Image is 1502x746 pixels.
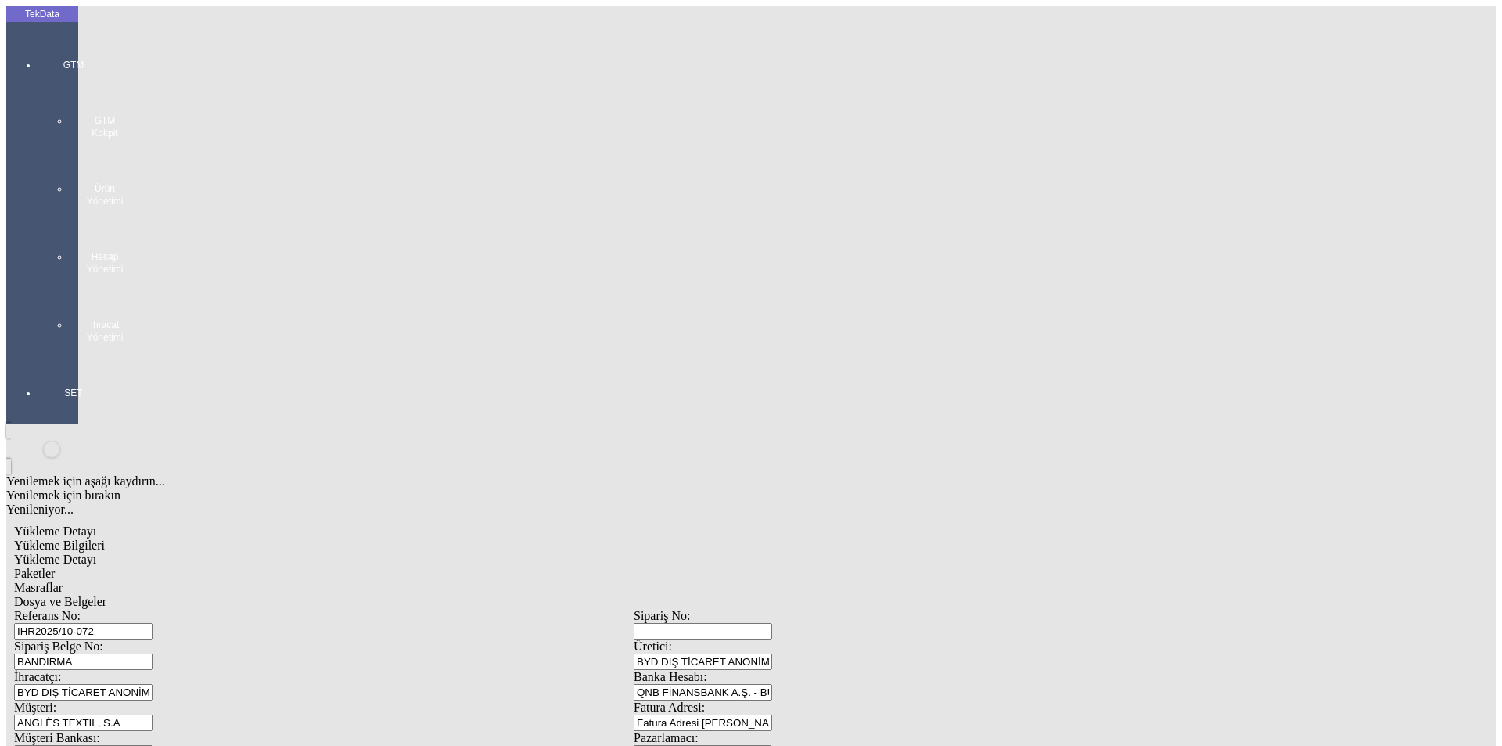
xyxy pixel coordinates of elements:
[14,524,96,538] span: Yükleme Detayı
[81,250,128,276] span: Hesap Yönetimi
[634,701,705,714] span: Fatura Adresi:
[6,8,78,20] div: TekData
[6,488,1261,503] div: Yenilemek için bırakın
[14,539,105,552] span: Yükleme Bilgileri
[634,731,699,744] span: Pazarlamacı:
[6,474,1261,488] div: Yenilemek için aşağı kaydırın...
[14,581,63,594] span: Masraflar
[14,701,56,714] span: Müşteri:
[14,670,61,683] span: İhracatçı:
[14,595,106,608] span: Dosya ve Belgeler
[14,731,100,744] span: Müşteri Bankası:
[81,182,128,207] span: Ürün Yönetimi
[634,640,672,653] span: Üretici:
[50,387,97,399] span: SET
[14,640,103,653] span: Sipariş Belge No:
[14,553,96,566] span: Yükleme Detayı
[634,670,707,683] span: Banka Hesabı:
[81,114,128,139] span: GTM Kokpit
[81,319,128,344] span: İhracat Yönetimi
[50,59,97,71] span: GTM
[14,567,55,580] span: Paketler
[6,503,1261,517] div: Yenileniyor...
[634,609,690,622] span: Sipariş No:
[14,609,81,622] span: Referans No:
